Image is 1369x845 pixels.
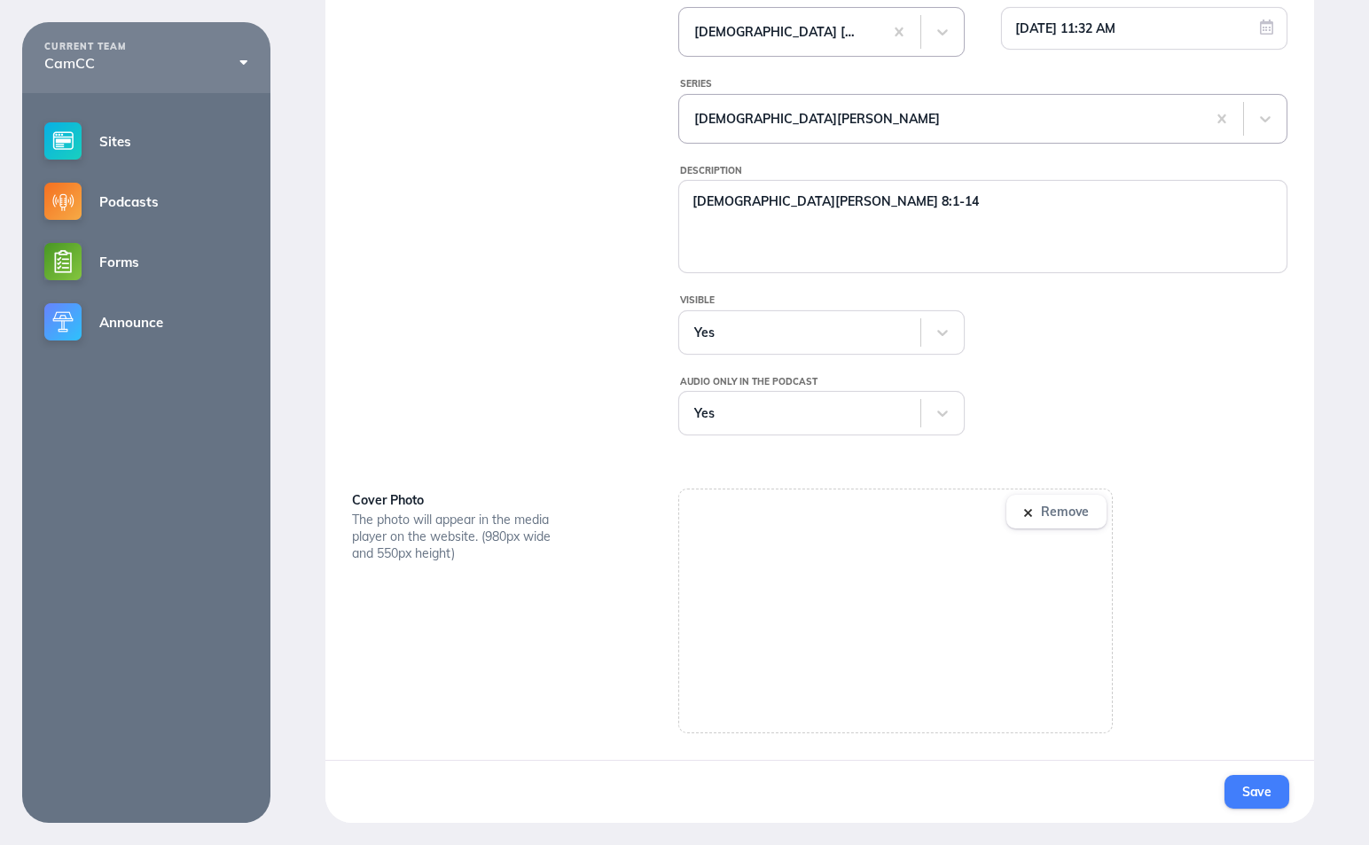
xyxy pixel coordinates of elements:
button: Save [1224,775,1289,809]
img: icon-close-x-dark@2x.png [1024,509,1032,517]
img: forms-small@2x.png [44,243,82,280]
a: Announce [22,292,270,352]
div: Description [680,161,1287,181]
div: CamCC [44,55,248,71]
img: podcasts-small@2x.png [44,183,82,220]
a: Forms [22,231,270,292]
button: Remove [1006,495,1107,528]
div: Yes [694,406,905,420]
div: Audio Only in the Podcast [680,372,965,392]
textarea: [DEMOGRAPHIC_DATA][PERSON_NAME] 8:1-14 [679,181,1287,270]
a: Sites [22,111,270,171]
div: CURRENT TEAM [44,42,248,52]
img: sites-small@2x.png [44,122,82,160]
div: Cover Photo [352,489,634,512]
div: Series [680,74,1287,94]
span: Save [1242,784,1271,800]
div: Yes [694,325,905,340]
div: The photo will appear in the media player on the website. (980px wide and 550px height) [352,512,574,562]
div: Visible [680,291,965,310]
img: announce-small@2x.png [44,303,82,340]
a: Podcasts [22,171,270,231]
